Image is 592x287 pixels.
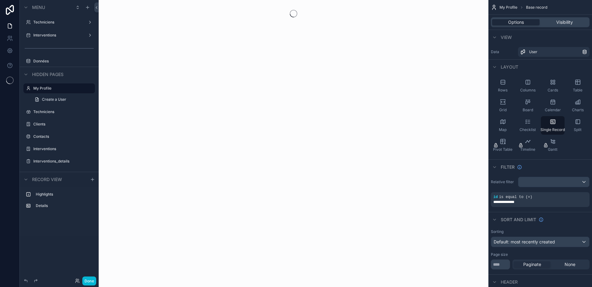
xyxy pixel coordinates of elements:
button: Grid [491,96,515,115]
span: Columns [520,88,536,93]
span: Base record [526,5,547,10]
span: Table [573,88,582,93]
div: scrollable content [20,187,99,217]
label: Interventions_details [33,159,94,164]
span: None [565,261,575,268]
label: Relative filter [491,179,516,184]
button: Board [516,96,540,115]
label: My Profile [33,86,91,91]
span: is equal to (=) [499,195,532,199]
span: Split [574,127,582,132]
button: Done [82,276,96,285]
button: Checklist [516,116,540,135]
span: View [501,34,512,40]
span: Pivot Table [493,147,512,152]
button: Table [566,77,590,95]
span: Checklist [520,127,536,132]
span: Record view [32,176,62,183]
a: Create a User [31,95,95,104]
button: Rows [491,77,515,95]
label: Page size [491,252,508,257]
a: User [518,47,590,57]
label: Highlights [36,192,92,197]
button: Timeline [516,136,540,154]
span: Menu [32,4,45,11]
span: Calendar [545,108,561,112]
span: My Profile [499,5,517,10]
button: Pivot Table [491,136,515,154]
span: Cards [548,88,558,93]
span: Board [523,108,533,112]
span: Options [508,19,524,25]
span: Visibility [556,19,573,25]
label: Interventions [33,146,94,151]
span: Charts [572,108,584,112]
label: Details [36,203,92,208]
label: Données [33,59,94,64]
button: Map [491,116,515,135]
span: Gantt [548,147,557,152]
span: Sort And Limit [501,217,536,223]
span: Single Record [541,127,565,132]
label: Contacts [33,134,94,139]
span: Timeline [520,147,535,152]
button: Split [566,116,590,135]
span: Hidden pages [32,71,64,78]
label: Sorting [491,229,504,234]
span: id [493,195,498,199]
button: Gantt [541,136,565,154]
span: Filter [501,164,515,170]
label: Data [491,49,516,54]
span: Grid [499,108,507,112]
button: Single Record [541,116,565,135]
button: Calendar [541,96,565,115]
button: Default: most recently created [491,237,590,247]
span: Map [499,127,507,132]
label: Techniciens [33,20,85,25]
label: Techniciens [33,109,94,114]
span: Rows [498,88,508,93]
span: User [529,49,537,54]
span: Create a User [42,97,66,102]
label: Clients [33,122,94,127]
button: Cards [541,77,565,95]
span: Default: most recently created [494,239,555,244]
span: Layout [501,64,518,70]
button: Columns [516,77,540,95]
span: Paginate [523,261,541,268]
label: Interventions [33,33,85,38]
button: Charts [566,96,590,115]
